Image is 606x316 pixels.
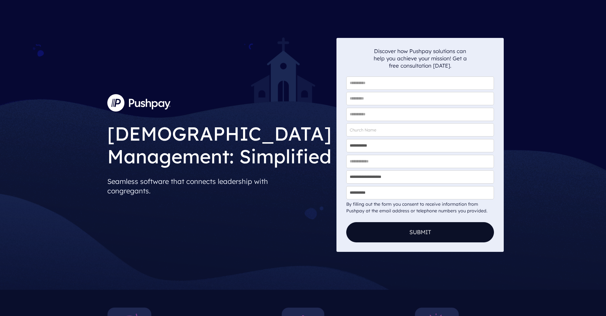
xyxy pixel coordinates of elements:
[107,174,331,198] p: Seamless software that connects leadership with congregants.
[346,222,494,242] button: Submit
[346,201,494,214] div: By filling out the form you consent to receive information from Pushpay at the email address or t...
[373,47,467,69] p: Discover how Pushpay solutions can help you achieve your mission! Get a free consultation [DATE].
[346,123,494,137] input: Church Name
[107,117,331,169] h1: [DEMOGRAPHIC_DATA] Management: Simplified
